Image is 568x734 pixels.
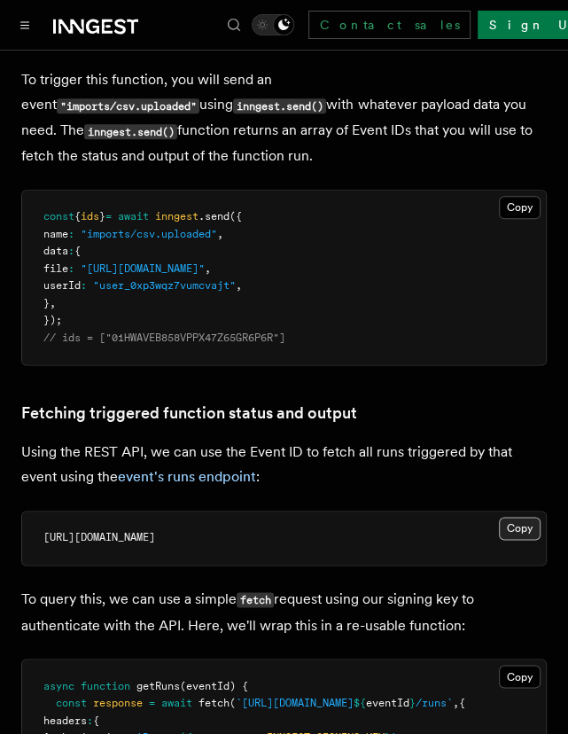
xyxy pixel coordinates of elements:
span: await [118,210,149,223]
code: fetch [237,592,274,607]
span: , [236,279,242,292]
span: : [81,279,87,292]
span: ${ [354,696,366,708]
span: file [43,262,68,275]
span: fetch [198,696,230,708]
span: const [56,696,87,708]
code: inngest.send() [84,124,177,139]
span: = [105,210,112,223]
span: "user_0xp3wqz7vumcvajt" [93,279,236,292]
span: async [43,679,74,691]
button: Copy [499,196,541,219]
span: : [68,262,74,275]
span: , [50,297,56,309]
span: // ids = ["01HWAVEB858VPPX47Z65GR6P6R"] [43,332,285,344]
span: ( [230,696,236,708]
span: name [43,228,68,240]
span: .send [198,210,230,223]
button: Find something... [223,14,245,35]
p: To query this, we can use a simple request using our signing key to authenticate with the API. He... [21,587,547,637]
span: , [217,228,223,240]
code: "imports/csv.uploaded" [57,98,199,113]
span: , [453,696,459,708]
span: { [74,210,81,223]
span: [URL][DOMAIN_NAME] [43,531,155,543]
span: eventId [366,696,409,708]
span: function [81,679,130,691]
span: ids [81,210,99,223]
span: "[URL][DOMAIN_NAME]" [81,262,205,275]
span: { [74,245,81,257]
span: getRuns [136,679,180,691]
p: Using the REST API, we can use the Event ID to fetch all runs triggered by that event using the : [21,440,547,489]
span: : [87,714,93,726]
span: inngest [155,210,198,223]
span: response [93,696,143,708]
span: = [149,696,155,708]
span: const [43,210,74,223]
a: event's runs endpoint [118,468,256,485]
span: { [93,714,99,726]
span: }); [43,314,62,326]
button: Copy [499,517,541,540]
span: { [459,696,465,708]
button: Toggle dark mode [252,14,294,35]
span: } [43,297,50,309]
a: Contact sales [308,11,471,39]
span: , [205,262,211,275]
span: headers [43,714,87,726]
code: inngest.send() [233,98,326,113]
span: : [68,228,74,240]
span: data [43,245,68,257]
a: Fetching triggered function status and output [21,401,357,426]
span: "imports/csv.uploaded" [81,228,217,240]
span: ({ [230,210,242,223]
span: /runs` [416,696,453,708]
p: To trigger this function, you will send an event using with whatever payload data you need. The f... [21,67,547,168]
span: : [68,245,74,257]
span: `[URL][DOMAIN_NAME] [236,696,354,708]
span: } [99,210,105,223]
span: await [161,696,192,708]
span: userId [43,279,81,292]
button: Toggle navigation [14,14,35,35]
span: (eventId) { [180,679,248,691]
button: Copy [499,665,541,688]
span: } [409,696,416,708]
